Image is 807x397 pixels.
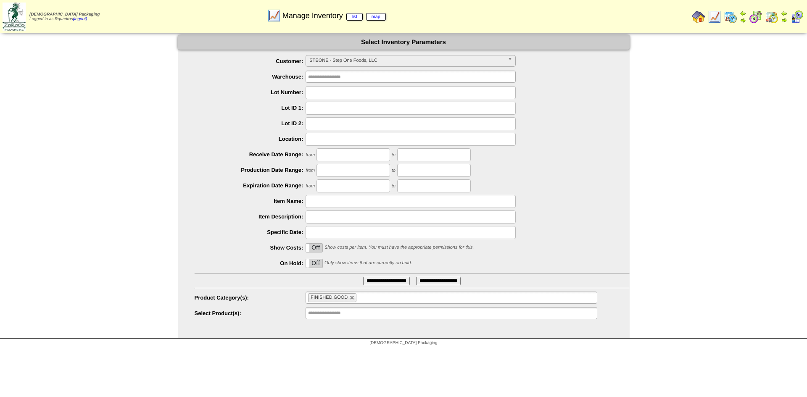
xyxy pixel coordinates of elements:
span: to [392,168,396,173]
span: STEONE - Step One Foods, LLC [309,55,504,66]
label: Receive Date Range: [195,151,306,158]
a: list [346,13,363,21]
span: to [392,184,396,189]
span: Manage Inventory [282,11,386,20]
label: Item Name: [195,198,306,204]
img: line_graph.gif [267,9,281,22]
span: from [306,168,315,173]
label: Warehouse: [195,74,306,80]
label: Specific Date: [195,229,306,235]
label: Customer: [195,58,306,64]
label: Production Date Range: [195,167,306,173]
span: from [306,184,315,189]
img: arrowright.gif [781,17,788,24]
label: Location: [195,136,306,142]
span: [DEMOGRAPHIC_DATA] Packaging [29,12,100,17]
label: Product Category(s): [195,294,306,301]
img: line_graph.gif [708,10,721,24]
img: calendarcustomer.gif [790,10,804,24]
label: Select Product(s): [195,310,306,316]
label: Show Costs: [195,245,306,251]
div: OnOff [306,243,323,252]
div: OnOff [306,259,323,268]
span: Only show items that are currently on hold. [324,260,412,266]
img: zoroco-logo-small.webp [3,3,26,31]
img: arrowright.gif [740,17,746,24]
label: Item Description: [195,213,306,220]
label: Lot ID 2: [195,120,306,126]
a: map [366,13,386,21]
label: Lot Number: [195,89,306,95]
img: arrowleft.gif [740,10,746,17]
span: to [392,152,396,158]
span: [DEMOGRAPHIC_DATA] Packaging [369,341,437,345]
span: FINISHED GOOD [311,295,348,300]
img: arrowleft.gif [781,10,788,17]
label: On Hold: [195,260,306,266]
a: (logout) [73,17,87,21]
label: Lot ID 1: [195,105,306,111]
span: from [306,152,315,158]
img: calendarblend.gif [749,10,762,24]
label: Off [306,259,322,268]
label: Expiration Date Range: [195,182,306,189]
div: Select Inventory Parameters [178,35,630,50]
label: Off [306,244,322,252]
img: calendarinout.gif [765,10,778,24]
span: Show costs per item. You must have the appropriate permissions for this. [324,245,474,250]
img: home.gif [692,10,705,24]
span: Logged in as Rquadros [29,12,100,21]
img: calendarprod.gif [724,10,737,24]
